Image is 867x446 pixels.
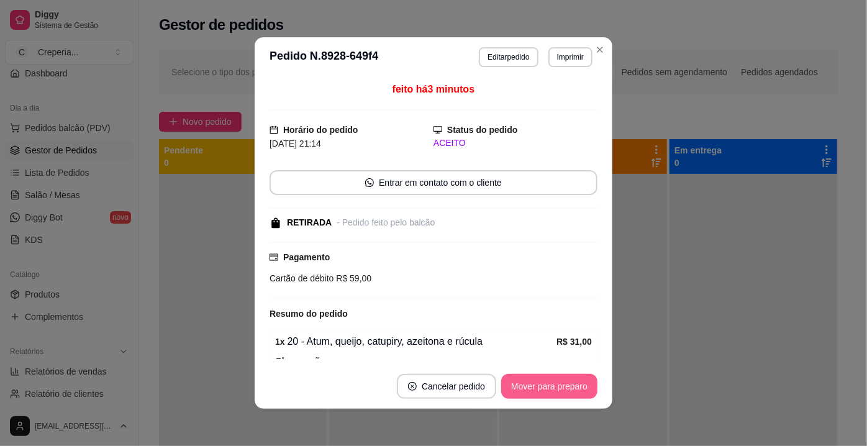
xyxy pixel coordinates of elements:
[283,125,358,135] strong: Horário do pedido
[287,216,332,229] div: RETIRADA
[270,309,348,319] strong: Resumo do pedido
[447,125,518,135] strong: Status do pedido
[270,170,597,195] button: whats-appEntrar em contato com o cliente
[275,334,556,349] div: 20 - Atum, queijo, catupiry, azeitona e rúcula
[548,47,592,67] button: Imprimir
[334,273,372,283] span: R$ 59,00
[275,356,333,366] strong: Observações:
[270,273,334,283] span: Cartão de débito
[408,382,417,391] span: close-circle
[283,252,330,262] strong: Pagamento
[556,337,592,347] strong: R$ 31,00
[337,216,435,229] div: - Pedido feito pelo balcão
[397,374,496,399] button: close-circleCancelar pedido
[433,137,597,150] div: ACEITO
[270,139,321,148] span: [DATE] 21:14
[270,47,378,67] h3: Pedido N. 8928-649f4
[393,84,474,94] span: feito há 3 minutos
[433,125,442,134] span: desktop
[270,253,278,262] span: credit-card
[590,40,610,60] button: Close
[365,178,374,187] span: whats-app
[270,125,278,134] span: calendar
[275,337,285,347] strong: 1 x
[479,47,538,67] button: Editarpedido
[501,374,597,399] button: Mover para preparo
